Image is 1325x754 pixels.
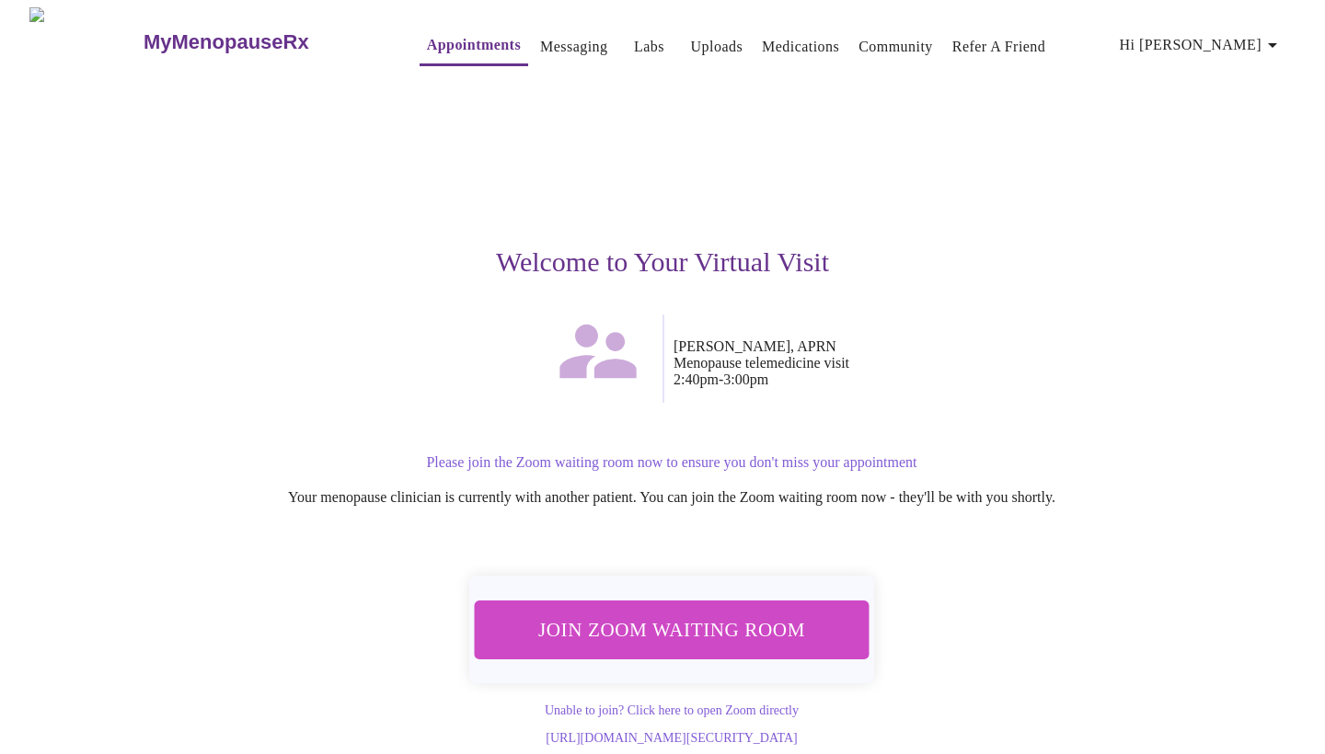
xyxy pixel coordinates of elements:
[96,246,1229,278] h3: Welcome to Your Virtual Visit
[427,32,521,58] a: Appointments
[620,29,679,65] button: Labs
[674,338,1229,388] p: [PERSON_NAME], APRN Menopause telemedicine visit 2:40pm - 3:00pm
[141,10,382,74] a: MyMenopauseRx
[1112,27,1291,63] button: Hi [PERSON_NAME]
[499,612,846,646] span: Join Zoom Waiting Room
[546,731,797,745] a: [URL][DOMAIN_NAME][SECURITY_DATA]
[684,29,751,65] button: Uploads
[762,34,839,60] a: Medications
[29,7,141,76] img: MyMenopauseRx Logo
[858,34,933,60] a: Community
[952,34,1046,60] a: Refer a Friend
[114,454,1229,471] p: Please join the Zoom waiting room now to ensure you don't miss your appointment
[1120,32,1284,58] span: Hi [PERSON_NAME]
[144,30,309,54] h3: MyMenopauseRx
[691,34,743,60] a: Uploads
[545,703,799,717] a: Unable to join? Click here to open Zoom directly
[540,34,607,60] a: Messaging
[533,29,615,65] button: Messaging
[851,29,940,65] button: Community
[634,34,664,60] a: Labs
[114,489,1229,506] p: Your menopause clinician is currently with another patient. You can join the Zoom waiting room no...
[474,600,870,658] button: Join Zoom Waiting Room
[945,29,1054,65] button: Refer a Friend
[755,29,847,65] button: Medications
[420,27,528,66] button: Appointments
